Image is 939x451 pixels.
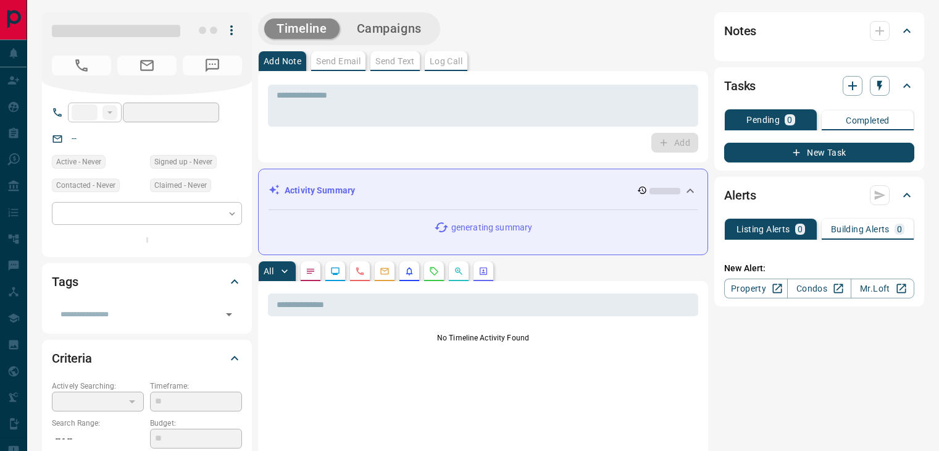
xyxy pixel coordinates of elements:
p: Listing Alerts [737,225,790,234]
button: Timeline [264,19,340,39]
h2: Alerts [724,185,756,205]
a: Mr.Loft [851,279,914,298]
div: Activity Summary [269,179,698,202]
p: Timeframe: [150,381,242,392]
p: Budget: [150,418,242,429]
p: 0 [798,225,803,234]
p: -- - -- [52,429,144,449]
h2: Criteria [52,348,92,368]
svg: Lead Browsing Activity [330,266,340,276]
p: New Alert: [724,262,914,275]
h2: Tasks [724,76,756,96]
div: Criteria [52,344,242,373]
a: Condos [787,279,851,298]
p: All [264,267,273,276]
svg: Agent Actions [478,266,488,276]
button: Campaigns [344,19,434,39]
svg: Notes [306,266,315,276]
span: Claimed - Never [154,179,207,192]
svg: Requests [429,266,439,276]
button: New Task [724,143,914,162]
button: Open [220,306,238,323]
span: No Number [183,56,242,75]
a: Property [724,279,788,298]
p: Search Range: [52,418,144,429]
p: No Timeline Activity Found [268,332,698,344]
p: Actively Searching: [52,381,144,392]
span: Active - Never [56,156,101,168]
h2: Tags [52,272,78,292]
div: Tags [52,267,242,297]
div: Notes [724,16,914,46]
h2: Notes [724,21,756,41]
p: Completed [846,116,890,125]
div: Alerts [724,180,914,210]
span: Contacted - Never [56,179,115,192]
svg: Opportunities [454,266,464,276]
svg: Calls [355,266,365,276]
p: Pending [746,116,780,124]
p: Activity Summary [285,184,355,197]
span: Signed up - Never [154,156,212,168]
div: Tasks [724,71,914,101]
span: No Number [52,56,111,75]
p: generating summary [451,221,532,234]
span: No Email [117,56,177,75]
a: -- [72,133,77,143]
svg: Emails [380,266,390,276]
p: Add Note [264,57,301,65]
p: 0 [787,116,792,124]
p: 0 [897,225,902,234]
p: Building Alerts [831,225,890,234]
svg: Listing Alerts [404,266,414,276]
